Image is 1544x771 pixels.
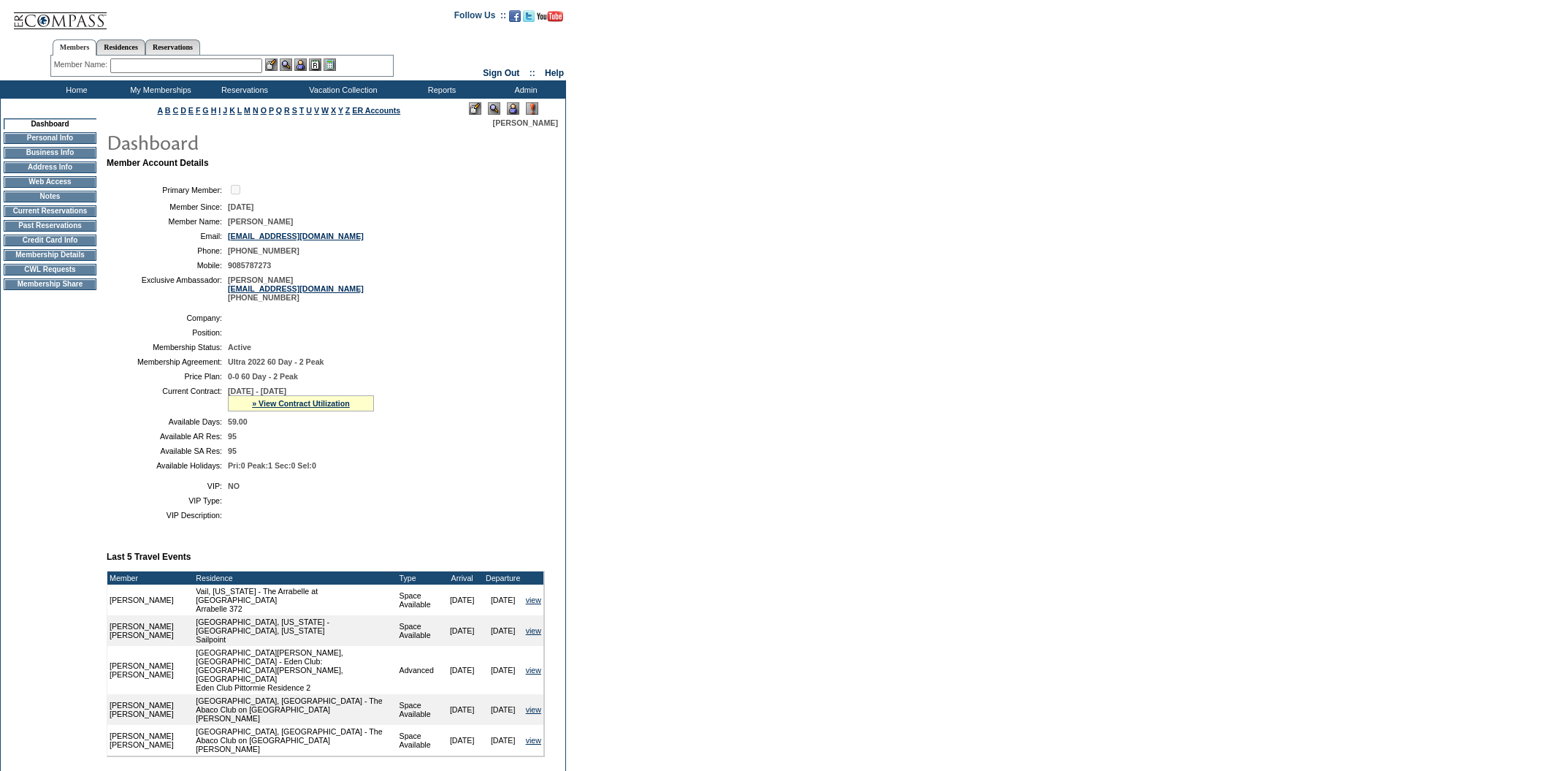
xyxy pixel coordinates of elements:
[397,725,442,756] td: Space Available
[228,372,298,381] span: 0-0 60 Day - 2 Peak
[4,147,96,159] td: Business Info
[4,235,96,246] td: Credit Card Info
[112,314,222,322] td: Company:
[117,80,201,99] td: My Memberships
[112,328,222,337] td: Position:
[482,80,566,99] td: Admin
[526,705,541,714] a: view
[165,106,171,115] a: B
[145,39,200,55] a: Reservations
[211,106,217,115] a: H
[352,106,400,115] a: ER Accounts
[228,202,253,211] span: [DATE]
[237,106,242,115] a: L
[509,10,521,22] img: Become our fan on Facebook
[442,585,483,615] td: [DATE]
[112,217,222,226] td: Member Name:
[442,725,483,756] td: [DATE]
[194,725,397,756] td: [GEOGRAPHIC_DATA], [GEOGRAPHIC_DATA] - The Abaco Club on [GEOGRAPHIC_DATA] [PERSON_NAME]
[202,106,208,115] a: G
[107,571,194,585] td: Member
[526,736,541,745] a: view
[321,106,329,115] a: W
[112,202,222,211] td: Member Since:
[107,585,194,615] td: [PERSON_NAME]
[507,102,519,115] img: Impersonate
[112,417,222,426] td: Available Days:
[442,615,483,646] td: [DATE]
[397,571,442,585] td: Type
[201,80,285,99] td: Reservations
[244,106,251,115] a: M
[107,646,194,694] td: [PERSON_NAME] [PERSON_NAME]
[488,102,500,115] img: View Mode
[493,118,558,127] span: [PERSON_NAME]
[194,615,397,646] td: [GEOGRAPHIC_DATA], [US_STATE] - [GEOGRAPHIC_DATA], [US_STATE] Sailpoint
[4,205,96,217] td: Current Reservations
[299,106,305,115] a: T
[285,80,398,99] td: Vacation Collection
[194,646,397,694] td: [GEOGRAPHIC_DATA][PERSON_NAME], [GEOGRAPHIC_DATA] - Eden Club: [GEOGRAPHIC_DATA][PERSON_NAME], [G...
[253,106,259,115] a: N
[194,571,397,585] td: Residence
[4,249,96,261] td: Membership Details
[106,127,398,156] img: pgTtlDashboard.gif
[314,106,319,115] a: V
[526,102,538,115] img: Log Concern/Member Elevation
[228,261,271,270] span: 9085787273
[454,9,506,26] td: Follow Us ::
[107,615,194,646] td: [PERSON_NAME] [PERSON_NAME]
[483,694,524,725] td: [DATE]
[112,432,222,441] td: Available AR Res:
[112,461,222,470] td: Available Holidays:
[112,232,222,240] td: Email:
[229,106,235,115] a: K
[33,80,117,99] td: Home
[112,343,222,352] td: Membership Status:
[228,343,251,352] span: Active
[228,357,324,366] span: Ultra 2022 60 Day - 2 Peak
[228,232,364,240] a: [EMAIL_ADDRESS][DOMAIN_NAME]
[397,646,442,694] td: Advanced
[483,571,524,585] td: Departure
[107,725,194,756] td: [PERSON_NAME] [PERSON_NAME]
[469,102,481,115] img: Edit Mode
[112,482,222,490] td: VIP:
[345,106,351,115] a: Z
[196,106,201,115] a: F
[4,278,96,290] td: Membership Share
[228,447,237,455] span: 95
[112,447,222,455] td: Available SA Res:
[194,694,397,725] td: [GEOGRAPHIC_DATA], [GEOGRAPHIC_DATA] - The Abaco Club on [GEOGRAPHIC_DATA] [PERSON_NAME]
[398,80,482,99] td: Reports
[523,10,535,22] img: Follow us on Twitter
[112,372,222,381] td: Price Plan:
[112,387,222,411] td: Current Contract:
[228,284,364,293] a: [EMAIL_ADDRESS][DOMAIN_NAME]
[54,58,110,71] div: Member Name:
[228,482,240,490] span: NO
[107,694,194,725] td: [PERSON_NAME] [PERSON_NAME]
[228,461,316,470] span: Pri:0 Peak:1 Sec:0 Sel:0
[223,106,227,115] a: J
[537,11,563,22] img: Subscribe to our YouTube Channel
[172,106,178,115] a: C
[228,417,248,426] span: 59.00
[228,246,299,255] span: [PHONE_NUMBER]
[331,106,336,115] a: X
[53,39,97,56] a: Members
[4,191,96,202] td: Notes
[4,264,96,276] td: CWL Requests
[269,106,274,115] a: P
[483,615,524,646] td: [DATE]
[228,217,293,226] span: [PERSON_NAME]
[306,106,312,115] a: U
[526,596,541,604] a: view
[180,106,186,115] a: D
[112,276,222,302] td: Exclusive Ambassador:
[483,585,524,615] td: [DATE]
[294,58,307,71] img: Impersonate
[194,585,397,615] td: Vail, [US_STATE] - The Arrabelle at [GEOGRAPHIC_DATA] Arrabelle 372
[4,220,96,232] td: Past Reservations
[442,694,483,725] td: [DATE]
